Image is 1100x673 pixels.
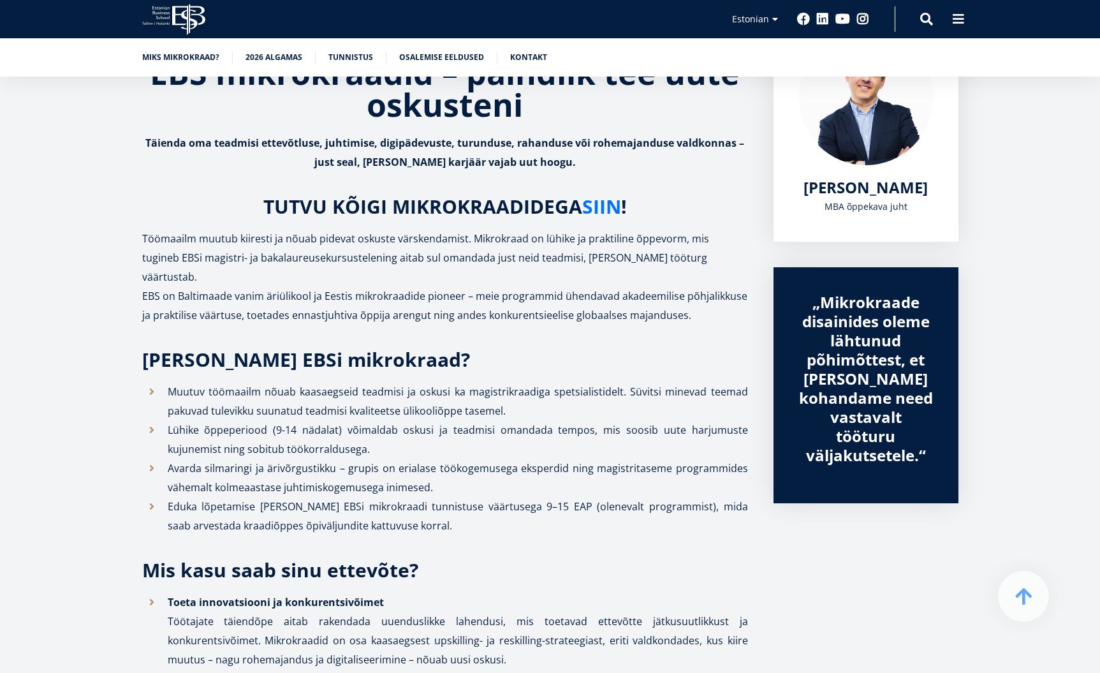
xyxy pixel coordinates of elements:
p: Muutuv töömaailm nõuab kaasaegseid teadmisi ja oskusi ka magistrikraadiga spetsialistidelt. Süvit... [168,382,748,420]
strong: [PERSON_NAME] EBSi mikrokraad? [142,346,470,373]
strong: Täienda oma teadmisi ettevõtluse, juhtimise, digipädevuste, turunduse, rahanduse või rohemajandus... [145,136,744,169]
div: „Mikrokraade disainides oleme lähtunud põhimõttest, et [PERSON_NAME] kohandame need vastavalt töö... [799,293,933,465]
a: Miks mikrokraad? [142,51,219,64]
a: Facebook [797,13,810,26]
strong: TUTVU KÕIGI MIKROKRAADIDEGA ! [263,193,627,219]
div: MBA õppekava juht [799,197,933,216]
a: Tunnistus [328,51,373,64]
p: Töötajate täiendõpe aitab rakendada uuenduslikke lahendusi, mis toetavad ettevõtte jätkusuutlikku... [168,612,748,669]
span: [PERSON_NAME] [803,177,928,198]
li: Lühike õppeperiood (9-14 nädalat) võimaldab oskusi ja teadmisi omandada tempos, mis soosib uute h... [142,420,748,459]
li: Eduka lõpetamise [PERSON_NAME] EBSi mikrokraadi tunnistuse väärtusega 9–15 EAP (olenevalt program... [142,497,748,535]
a: Kontakt [510,51,547,64]
strong: EBS mikrokraadid – paindlik tee uute oskusteni [150,51,740,126]
strong: Toeta innovatsiooni ja konkurentsivõimet [168,595,384,609]
strong: Mis kasu saab sinu ettevõte? [142,557,418,583]
a: Osalemise eeldused [399,51,484,64]
img: Marko Rillo [799,31,933,165]
li: Avarda silmaringi ja ärivõrgustikku – grupis on erialase töökogemusega eksperdid ning magistritas... [142,459,748,497]
a: Instagram [856,13,869,26]
a: 2026 algamas [246,51,302,64]
a: [PERSON_NAME] [803,178,928,197]
a: Youtube [835,13,850,26]
p: Töömaailm muutub kiiresti ja nõuab pidevat oskuste värskendamist. Mikrokraad on lühike ja praktil... [142,229,748,325]
a: SIIN [582,197,621,216]
a: Linkedin [816,13,829,26]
